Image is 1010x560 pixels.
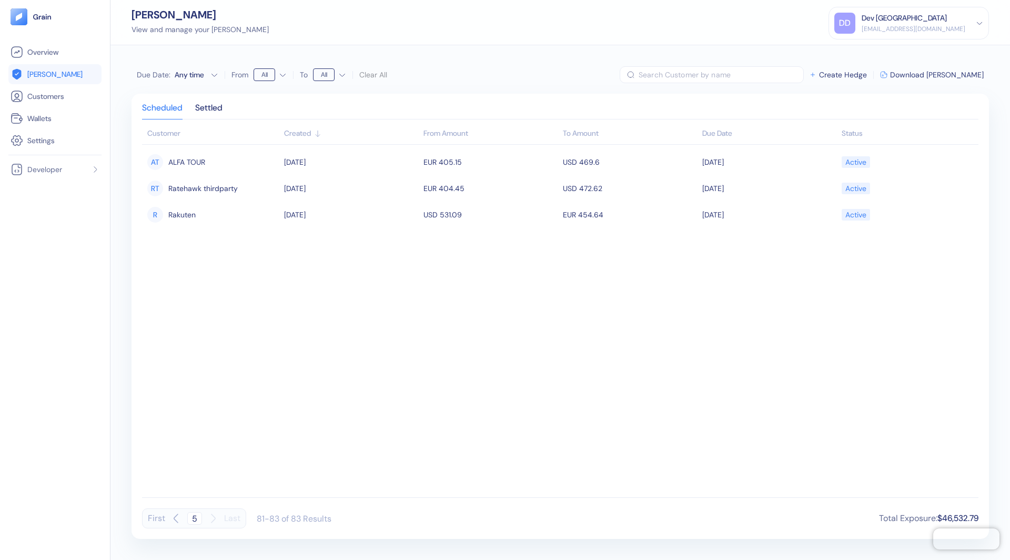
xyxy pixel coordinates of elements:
[937,513,978,524] span: $46,532.79
[142,104,183,119] div: Scheduled
[11,90,99,103] a: Customers
[421,202,560,228] td: USD 531.09
[933,528,999,549] iframe: Chatra live chat
[700,149,839,175] td: [DATE]
[11,134,99,147] a: Settings
[142,124,281,145] th: Customer
[702,128,836,139] div: Sort ascending
[195,104,223,119] div: Settled
[147,207,163,223] div: R
[845,179,866,197] div: Active
[879,512,978,525] div: Total Exposure :
[281,202,421,228] td: [DATE]
[560,202,700,228] td: EUR 454.64
[175,69,206,80] div: Any time
[168,153,205,171] span: ALFA TOUR
[11,112,99,125] a: Wallets
[11,8,27,25] img: logo-tablet-V2.svg
[257,513,331,524] div: 81-83 of 83 Results
[27,164,62,175] span: Developer
[27,135,55,146] span: Settings
[137,69,218,80] button: Due Date:Any time
[27,47,58,57] span: Overview
[809,71,867,78] button: Create Hedge
[880,71,984,78] button: Download [PERSON_NAME]
[27,69,83,79] span: [PERSON_NAME]
[11,68,99,81] a: [PERSON_NAME]
[147,181,163,196] div: RT
[300,71,308,78] label: To
[834,13,855,34] div: DD
[33,13,52,21] img: logo
[224,508,240,528] button: Last
[281,149,421,175] td: [DATE]
[421,124,560,145] th: From Amount
[560,149,700,175] td: USD 469.6
[842,128,973,139] div: Sort ascending
[27,91,64,102] span: Customers
[284,128,418,139] div: Sort ascending
[313,66,346,83] button: To
[700,175,839,202] td: [DATE]
[560,124,700,145] th: To Amount
[421,149,560,175] td: EUR 405.15
[168,179,238,197] span: Ratehawk thirdparty
[845,153,866,171] div: Active
[421,175,560,202] td: EUR 404.45
[639,66,804,83] input: Search Customer by name
[862,13,947,24] div: Dev [GEOGRAPHIC_DATA]
[254,66,287,83] button: From
[132,9,269,20] div: [PERSON_NAME]
[845,206,866,224] div: Active
[132,24,269,35] div: View and manage your [PERSON_NAME]
[890,71,984,78] span: Download [PERSON_NAME]
[147,154,163,170] div: AT
[231,71,248,78] label: From
[819,71,867,78] span: Create Hedge
[11,46,99,58] a: Overview
[560,175,700,202] td: USD 472.62
[862,24,965,34] div: [EMAIL_ADDRESS][DOMAIN_NAME]
[700,202,839,228] td: [DATE]
[137,69,170,80] span: Due Date :
[27,113,52,124] span: Wallets
[281,175,421,202] td: [DATE]
[148,508,165,528] button: First
[168,206,196,224] span: Rakuten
